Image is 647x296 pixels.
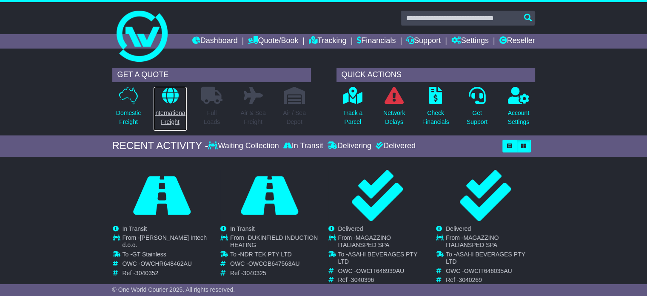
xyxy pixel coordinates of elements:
td: Ref - [230,270,319,277]
a: NetworkDelays [383,86,405,131]
td: Ref - [338,276,427,284]
a: InternationalFreight [153,86,187,131]
td: To - [446,251,535,267]
div: RECENT ACTIVITY - [112,140,208,152]
td: To - [230,251,319,260]
td: From - [446,234,535,251]
a: CheckFinancials [422,86,450,131]
span: In Transit [230,225,255,232]
td: OWC - [446,267,535,277]
div: Delivered [373,141,416,151]
div: In Transit [281,141,325,151]
p: Air & Sea Freight [240,109,265,126]
div: Delivering [325,141,373,151]
td: OWC - [230,260,319,270]
a: Financials [357,34,396,49]
a: Quote/Book [248,34,298,49]
a: Support [406,34,441,49]
p: Account Settings [508,109,530,126]
a: Settings [451,34,489,49]
td: To - [123,251,211,260]
p: Full Loads [201,109,222,126]
p: Network Delays [383,109,405,126]
td: From - [123,234,211,251]
td: OWC - [123,260,211,270]
span: DUKINFIELD INDUCTION HEATING [230,234,318,248]
p: Domestic Freight [116,109,141,126]
td: To - [338,251,427,267]
a: AccountSettings [507,86,530,131]
a: Track aParcel [342,86,363,131]
td: OWC - [338,267,427,277]
span: OWCIT648939AU [356,267,404,274]
span: MAGAZZINO ITALIANSPED SPA [338,234,391,248]
p: Track a Parcel [343,109,362,126]
span: © One World Courier 2025. All rights reserved. [112,286,235,293]
span: 3040396 [351,276,374,283]
span: 3040352 [135,270,159,276]
p: Check Financials [422,109,449,126]
span: [PERSON_NAME] Intech d.o.o. [123,234,207,248]
td: Ref - [123,270,211,277]
span: 3040325 [243,270,266,276]
p: International Freight [154,109,186,126]
div: QUICK ACTIONS [336,68,535,82]
p: Air / Sea Depot [283,109,306,126]
div: Waiting Collection [208,141,281,151]
span: OWCIT646035AU [464,267,512,274]
td: From - [230,234,319,251]
span: In Transit [123,225,147,232]
td: Ref - [446,276,535,284]
span: NDR TEK PTY LTD [240,251,291,258]
span: OWCHR648462AU [140,260,192,267]
p: Get Support [467,109,487,126]
td: From - [338,234,427,251]
a: Reseller [499,34,535,49]
a: GetSupport [466,86,488,131]
span: ASAHI BEVERAGES PTY LTD [446,251,525,265]
span: GT Stainless [132,251,166,258]
a: Tracking [309,34,346,49]
a: Dashboard [192,34,238,49]
span: 3040269 [459,276,482,283]
span: MAGAZZINO ITALIANSPED SPA [446,234,499,248]
a: DomesticFreight [116,86,141,131]
span: OWCGB647563AU [248,260,300,267]
span: ASAHI BEVERAGES PTY LTD [338,251,417,265]
div: GET A QUOTE [112,68,311,82]
span: Delivered [446,225,471,232]
span: Delivered [338,225,363,232]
